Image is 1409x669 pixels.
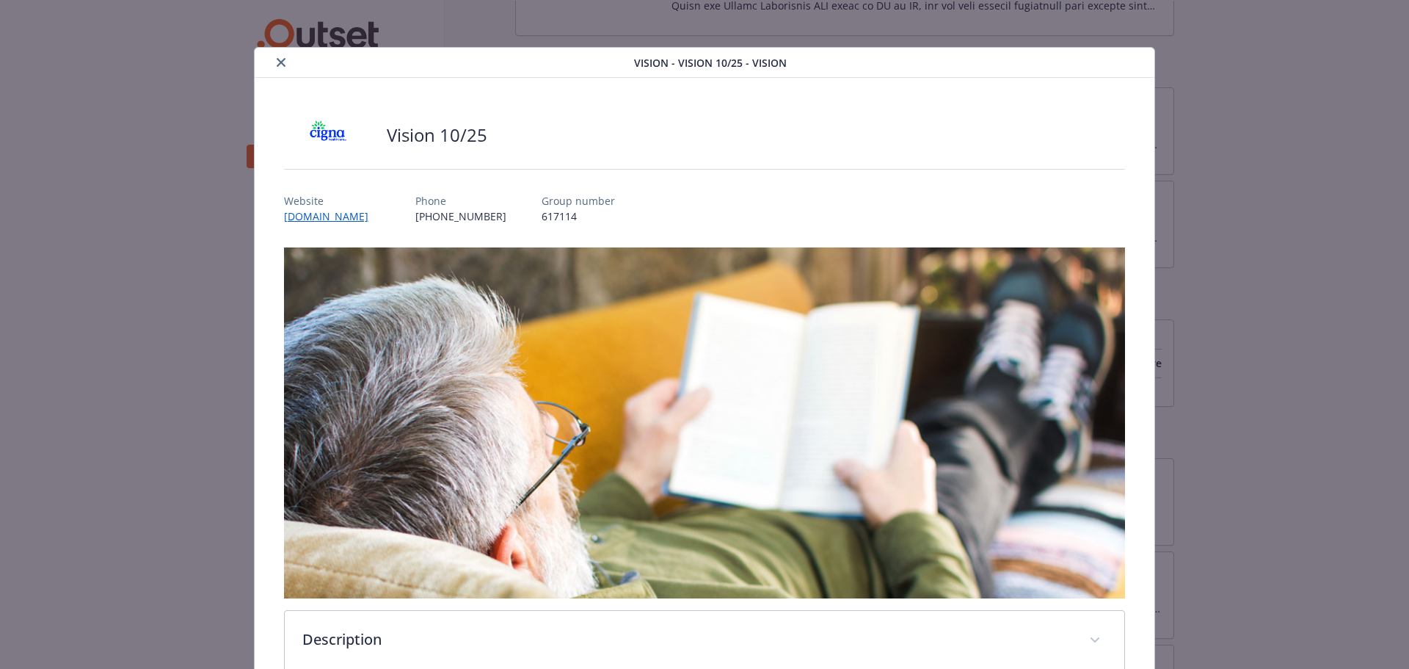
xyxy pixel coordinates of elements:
p: 617114 [542,209,615,224]
p: Group number [542,193,615,209]
img: banner [284,247,1126,599]
h2: Vision 10/25 [387,123,487,148]
img: CIGNA [284,113,372,157]
p: Website [284,193,380,209]
p: Phone [415,193,506,209]
a: [DOMAIN_NAME] [284,209,380,223]
button: close [272,54,290,71]
span: Vision - Vision 10/25 - Vision [634,55,787,70]
p: Description [302,629,1072,651]
p: [PHONE_NUMBER] [415,209,506,224]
